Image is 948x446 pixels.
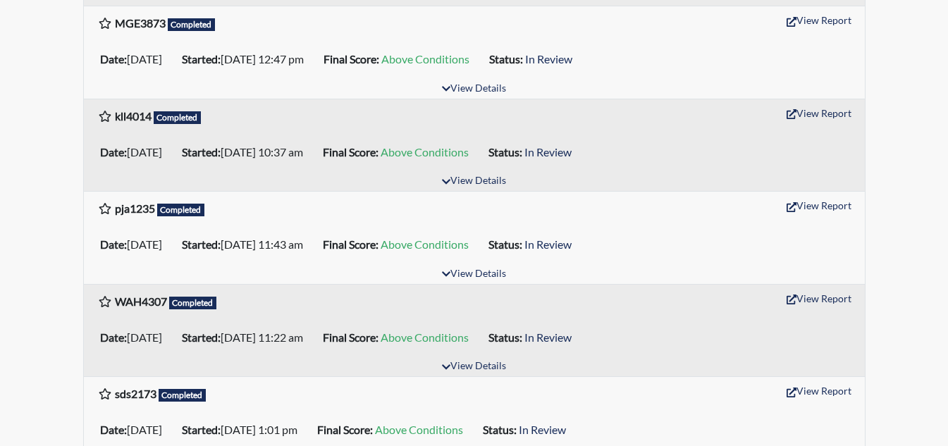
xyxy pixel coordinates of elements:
[100,237,127,251] b: Date:
[168,18,216,31] span: Completed
[176,233,317,256] li: [DATE] 11:43 am
[182,52,221,66] b: Started:
[115,295,167,308] b: WAH4307
[100,330,127,344] b: Date:
[436,357,512,376] button: View Details
[524,237,572,251] span: In Review
[436,172,512,191] button: View Details
[182,423,221,436] b: Started:
[524,145,572,159] span: In Review
[483,423,517,436] b: Status:
[115,387,156,400] b: sds2173
[780,9,858,31] button: View Report
[154,111,202,124] span: Completed
[525,52,572,66] span: In Review
[780,380,858,402] button: View Report
[436,80,512,99] button: View Details
[169,297,217,309] span: Completed
[488,145,522,159] b: Status:
[488,330,522,344] b: Status:
[381,237,469,251] span: Above Conditions
[157,204,205,216] span: Completed
[94,326,176,349] li: [DATE]
[176,141,317,163] li: [DATE] 10:37 am
[182,237,221,251] b: Started:
[780,287,858,309] button: View Report
[182,145,221,159] b: Started:
[176,48,318,70] li: [DATE] 12:47 pm
[182,330,221,344] b: Started:
[381,330,469,344] span: Above Conditions
[381,145,469,159] span: Above Conditions
[524,330,572,344] span: In Review
[94,419,176,441] li: [DATE]
[115,109,152,123] b: kll4014
[375,423,463,436] span: Above Conditions
[159,389,207,402] span: Completed
[94,233,176,256] li: [DATE]
[94,141,176,163] li: [DATE]
[436,265,512,284] button: View Details
[176,326,317,349] li: [DATE] 11:22 am
[176,419,312,441] li: [DATE] 1:01 pm
[488,237,522,251] b: Status:
[323,237,378,251] b: Final Score:
[100,145,127,159] b: Date:
[780,194,858,216] button: View Report
[489,52,523,66] b: Status:
[519,423,566,436] span: In Review
[324,52,379,66] b: Final Score:
[323,330,378,344] b: Final Score:
[317,423,373,436] b: Final Score:
[381,52,469,66] span: Above Conditions
[94,48,176,70] li: [DATE]
[115,202,155,215] b: pja1235
[323,145,378,159] b: Final Score:
[780,102,858,124] button: View Report
[115,16,166,30] b: MGE3873
[100,423,127,436] b: Date:
[100,52,127,66] b: Date:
